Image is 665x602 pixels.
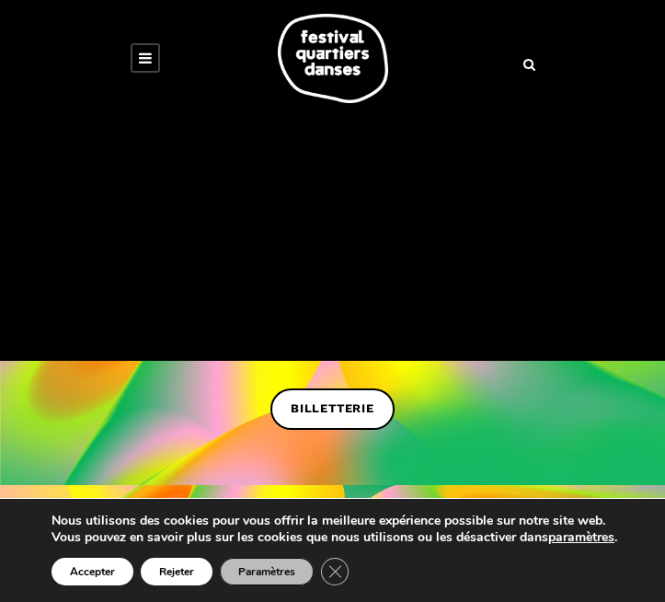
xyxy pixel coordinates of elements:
[291,399,374,419] span: BILLETTERIE
[548,529,614,546] button: paramètres
[52,513,617,529] p: Nous utilisons des cookies pour vous offrir la meilleure expérience possible sur notre site web.
[321,558,349,585] button: Close GDPR Cookie Banner
[220,558,314,585] button: Paramètres
[270,388,395,430] a: BILLETTERIE
[52,529,617,546] p: Vous pouvez en savoir plus sur les cookies que nous utilisons ou les désactiver dans .
[278,14,388,103] img: logo-fqd-med
[52,558,133,585] button: Accepter
[141,558,212,585] button: Rejeter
